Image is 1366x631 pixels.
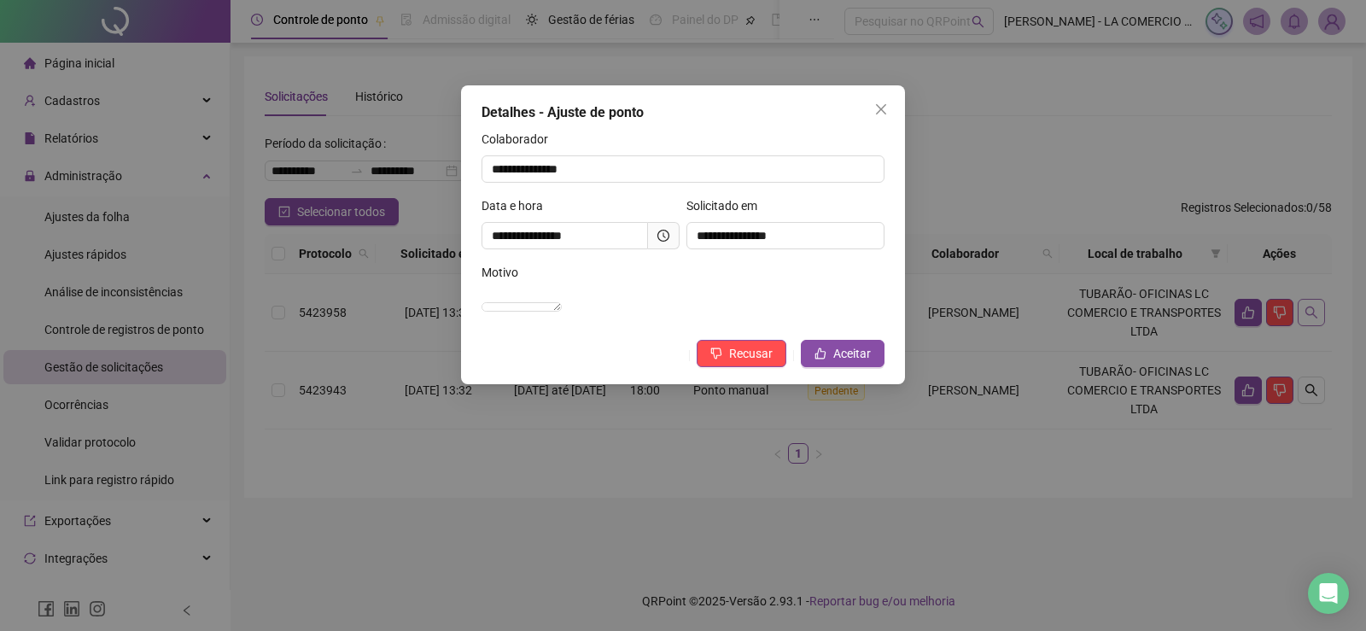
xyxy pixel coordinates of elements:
div: Detalhes - Ajuste de ponto [482,102,884,123]
label: Solicitado em [686,196,768,215]
span: Aceitar [833,344,871,363]
button: Aceitar [801,340,884,367]
label: Colaborador [482,130,559,149]
span: close [874,102,888,116]
label: Motivo [482,263,529,282]
button: Close [867,96,895,123]
span: like [814,348,826,359]
div: Open Intercom Messenger [1308,573,1349,614]
span: dislike [710,348,722,359]
label: Data e hora [482,196,554,215]
button: Recusar [697,340,786,367]
span: Recusar [729,344,773,363]
span: clock-circle [657,230,669,242]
